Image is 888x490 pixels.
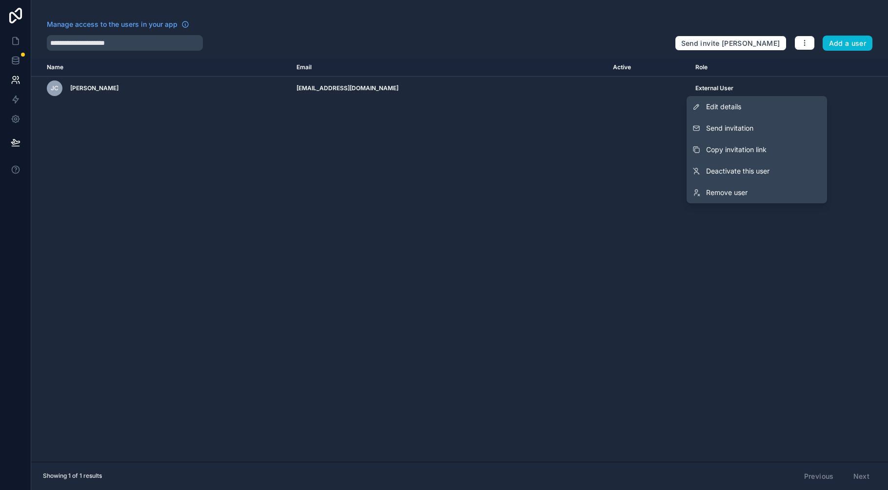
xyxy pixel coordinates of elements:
[706,145,767,155] span: Copy invitation link
[706,102,741,112] span: Edit details
[706,188,748,197] span: Remove user
[695,84,733,92] span: External User
[687,182,827,203] a: Remove user
[51,84,59,92] span: JC
[607,59,690,77] th: Active
[47,20,178,29] span: Manage access to the users in your app
[31,59,291,77] th: Name
[706,123,753,133] span: Send invitation
[823,36,873,51] button: Add a user
[47,20,189,29] a: Manage access to the users in your app
[690,59,828,77] th: Role
[706,166,770,176] span: Deactivate this user
[687,160,827,182] a: Deactivate this user
[70,84,118,92] span: [PERSON_NAME]
[687,96,827,118] a: Edit details
[675,36,787,51] button: Send invite [PERSON_NAME]
[687,139,827,160] button: Copy invitation link
[31,59,888,462] div: scrollable content
[291,59,607,77] th: Email
[291,77,607,100] td: [EMAIL_ADDRESS][DOMAIN_NAME]
[687,118,827,139] button: Send invitation
[43,472,102,480] span: Showing 1 of 1 results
